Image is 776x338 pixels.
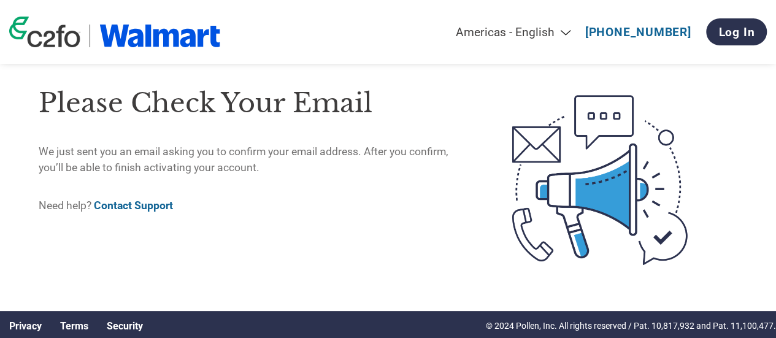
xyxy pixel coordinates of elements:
a: [PHONE_NUMBER] [585,25,691,39]
a: Contact Support [94,199,173,212]
img: open-email [462,74,737,286]
p: © 2024 Pollen, Inc. All rights reserved / Pat. 10,817,932 and Pat. 11,100,477. [486,320,776,332]
a: Security [107,320,143,332]
a: Log In [706,18,767,45]
a: Terms [60,320,88,332]
a: Privacy [9,320,42,332]
h1: Please check your email [39,83,462,123]
img: Walmart [99,25,220,47]
p: Need help? [39,198,462,213]
p: We just sent you an email asking you to confirm your email address. After you confirm, you’ll be ... [39,144,462,176]
img: c2fo logo [9,17,80,47]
